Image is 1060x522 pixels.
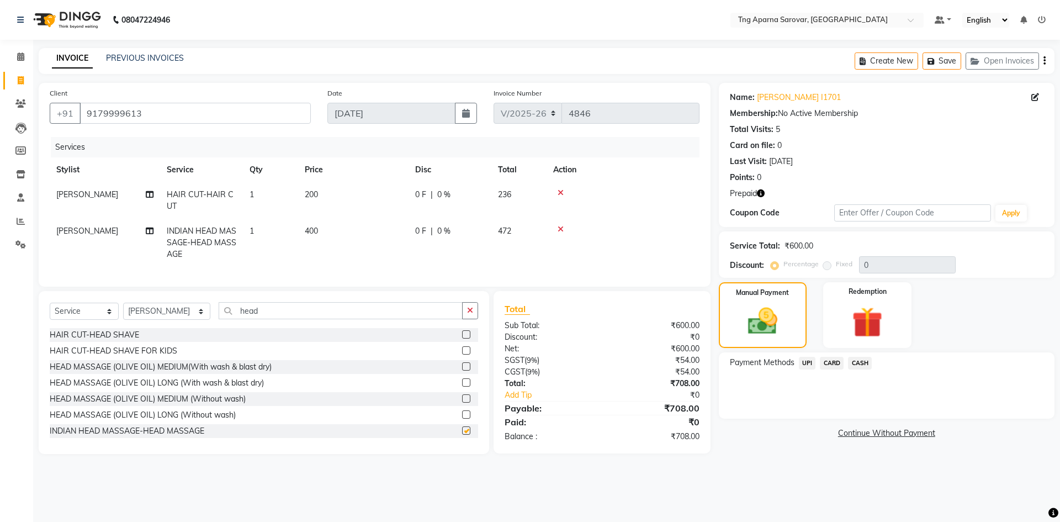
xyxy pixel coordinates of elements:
[730,207,834,219] div: Coupon Code
[496,355,602,366] div: ( )
[305,189,318,199] span: 200
[496,402,602,415] div: Payable:
[721,428,1052,439] a: Continue Without Payment
[243,157,298,182] th: Qty
[50,157,160,182] th: Stylist
[527,367,538,376] span: 9%
[736,288,789,298] label: Manual Payment
[757,172,761,183] div: 0
[776,124,780,135] div: 5
[50,393,246,405] div: HEAD MASSAGE (OLIVE OIL) MEDIUM (Without wash)
[52,49,93,68] a: INVOICE
[730,156,767,167] div: Last Visit:
[437,189,451,201] span: 0 %
[730,240,780,252] div: Service Total:
[496,320,602,331] div: Sub Total:
[785,240,813,252] div: ₹600.00
[730,108,1043,119] div: No Active Membership
[496,415,602,429] div: Paid:
[995,205,1027,222] button: Apply
[327,88,342,98] label: Date
[160,157,243,182] th: Service
[730,260,764,271] div: Discount:
[799,357,816,370] span: UPI
[167,226,236,259] span: INDIAN HEAD MASSAGE-HEAD MASSAGE
[431,189,433,201] span: |
[50,361,272,373] div: HEAD MASSAGE (OLIVE OIL) MEDIUM(With wash & blast dry)
[50,88,67,98] label: Client
[167,189,234,211] span: HAIR CUT-HAIR CUT
[50,377,264,389] div: HEAD MASSAGE (OLIVE OIL) LONG (With wash & blast dry)
[56,189,118,199] span: [PERSON_NAME]
[496,378,602,389] div: Total:
[602,366,707,378] div: ₹54.00
[121,4,170,35] b: 08047224946
[730,172,755,183] div: Points:
[602,415,707,429] div: ₹0
[602,331,707,343] div: ₹0
[730,357,794,368] span: Payment Methods
[602,378,707,389] div: ₹708.00
[50,425,204,437] div: INDIAN HEAD MASSAGE-HEAD MASSAGE
[415,225,426,237] span: 0 F
[498,226,511,236] span: 472
[50,345,177,357] div: HAIR CUT-HEAD SHAVE FOR KIDS
[820,357,844,370] span: CARD
[849,287,887,297] label: Redemption
[730,124,773,135] div: Total Visits:
[496,431,602,442] div: Balance :
[842,303,892,341] img: _gift.svg
[505,303,530,315] span: Total
[730,108,778,119] div: Membership:
[496,331,602,343] div: Discount:
[431,225,433,237] span: |
[730,188,757,199] span: Prepaid
[602,355,707,366] div: ₹54.00
[250,226,254,236] span: 1
[415,189,426,201] span: 0 F
[51,137,708,157] div: Services
[783,259,819,269] label: Percentage
[498,189,511,199] span: 236
[50,329,139,341] div: HAIR CUT-HEAD SHAVE
[437,225,451,237] span: 0 %
[836,259,852,269] label: Fixed
[305,226,318,236] span: 400
[777,140,782,151] div: 0
[496,389,619,401] a: Add Tip
[494,88,542,98] label: Invoice Number
[50,409,236,421] div: HEAD MASSAGE (OLIVE OIL) LONG (Without wash)
[505,367,525,377] span: CGST
[769,156,793,167] div: [DATE]
[834,204,991,222] input: Enter Offer / Coupon Code
[602,431,707,442] div: ₹708.00
[491,157,547,182] th: Total
[730,92,755,103] div: Name:
[496,343,602,355] div: Net:
[602,343,707,355] div: ₹600.00
[496,366,602,378] div: ( )
[409,157,491,182] th: Disc
[619,389,707,401] div: ₹0
[505,355,524,365] span: SGST
[250,189,254,199] span: 1
[79,103,311,124] input: Search by Name/Mobile/Email/Code
[602,320,707,331] div: ₹600.00
[966,52,1039,70] button: Open Invoices
[757,92,841,103] a: [PERSON_NAME] I1701
[527,356,537,365] span: 9%
[848,357,872,370] span: CASH
[50,103,81,124] button: +91
[855,52,918,70] button: Create New
[602,402,707,415] div: ₹708.00
[28,4,104,35] img: logo
[298,157,409,182] th: Price
[730,140,775,151] div: Card on file:
[219,302,463,319] input: Search or Scan
[547,157,699,182] th: Action
[739,304,787,338] img: _cash.svg
[923,52,961,70] button: Save
[106,53,184,63] a: PREVIOUS INVOICES
[56,226,118,236] span: [PERSON_NAME]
